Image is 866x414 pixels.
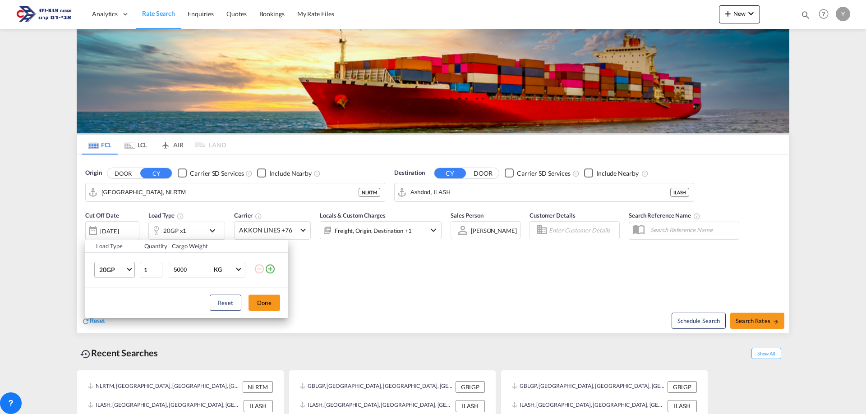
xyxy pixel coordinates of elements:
span: 20GP [99,265,125,274]
button: Done [249,295,280,311]
input: Enter Weight [173,262,209,278]
button: Reset [210,295,241,311]
th: Quantity [139,240,167,253]
th: Load Type [85,240,139,253]
md-icon: icon-minus-circle-outline [254,264,265,274]
md-select: Choose: 20GP [94,262,135,278]
md-icon: icon-plus-circle-outline [265,264,276,274]
div: Cargo Weight [172,242,249,250]
input: Qty [140,262,162,278]
div: KG [214,266,222,273]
